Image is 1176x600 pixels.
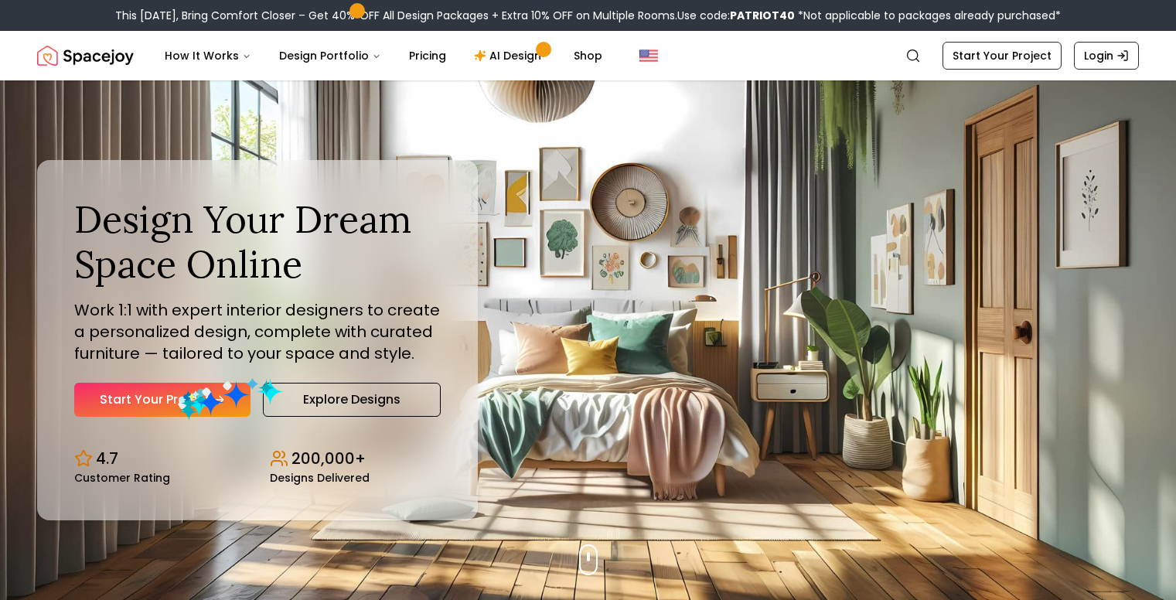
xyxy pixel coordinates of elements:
[74,472,170,483] small: Customer Rating
[795,8,1061,23] span: *Not applicable to packages already purchased*
[291,448,366,469] p: 200,000+
[74,197,441,286] h1: Design Your Dream Space Online
[152,40,264,71] button: How It Works
[263,383,441,417] a: Explore Designs
[639,46,658,65] img: United States
[397,40,458,71] a: Pricing
[1074,42,1139,70] a: Login
[730,8,795,23] b: PATRIOT40
[152,40,615,71] nav: Main
[943,42,1062,70] a: Start Your Project
[37,40,134,71] a: Spacejoy
[37,40,134,71] img: Spacejoy Logo
[96,448,118,469] p: 4.7
[677,8,795,23] span: Use code:
[74,383,251,417] a: Start Your Project
[115,8,1061,23] div: This [DATE], Bring Comfort Closer – Get 40% OFF All Design Packages + Extra 10% OFF on Multiple R...
[37,31,1139,80] nav: Global
[267,40,394,71] button: Design Portfolio
[74,435,441,483] div: Design stats
[561,40,615,71] a: Shop
[74,299,441,364] p: Work 1:1 with expert interior designers to create a personalized design, complete with curated fu...
[270,472,370,483] small: Designs Delivered
[462,40,558,71] a: AI Design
